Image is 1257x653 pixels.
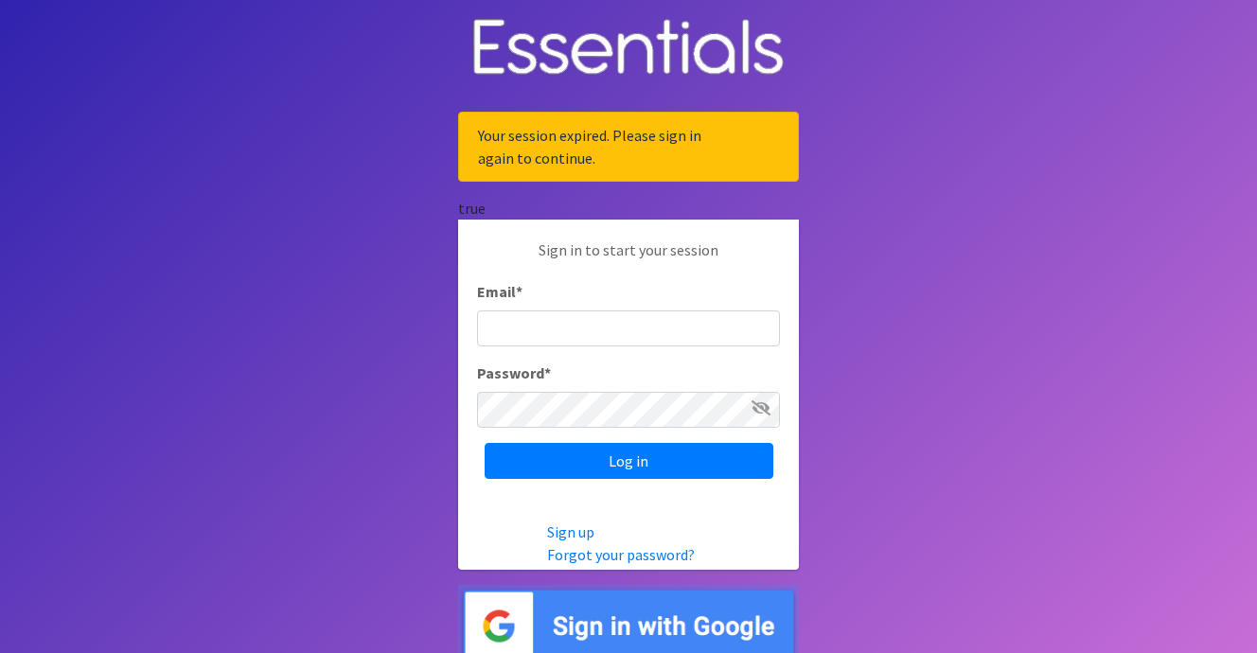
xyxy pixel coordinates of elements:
div: true [458,197,799,220]
abbr: required [544,363,551,382]
a: Forgot your password? [547,545,695,564]
label: Email [477,280,522,303]
p: Sign in to start your session [477,238,780,280]
div: Your session expired. Please sign in again to continue. [458,112,799,182]
input: Log in [485,443,773,479]
label: Password [477,362,551,384]
abbr: required [516,282,522,301]
a: Sign up [547,522,594,541]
